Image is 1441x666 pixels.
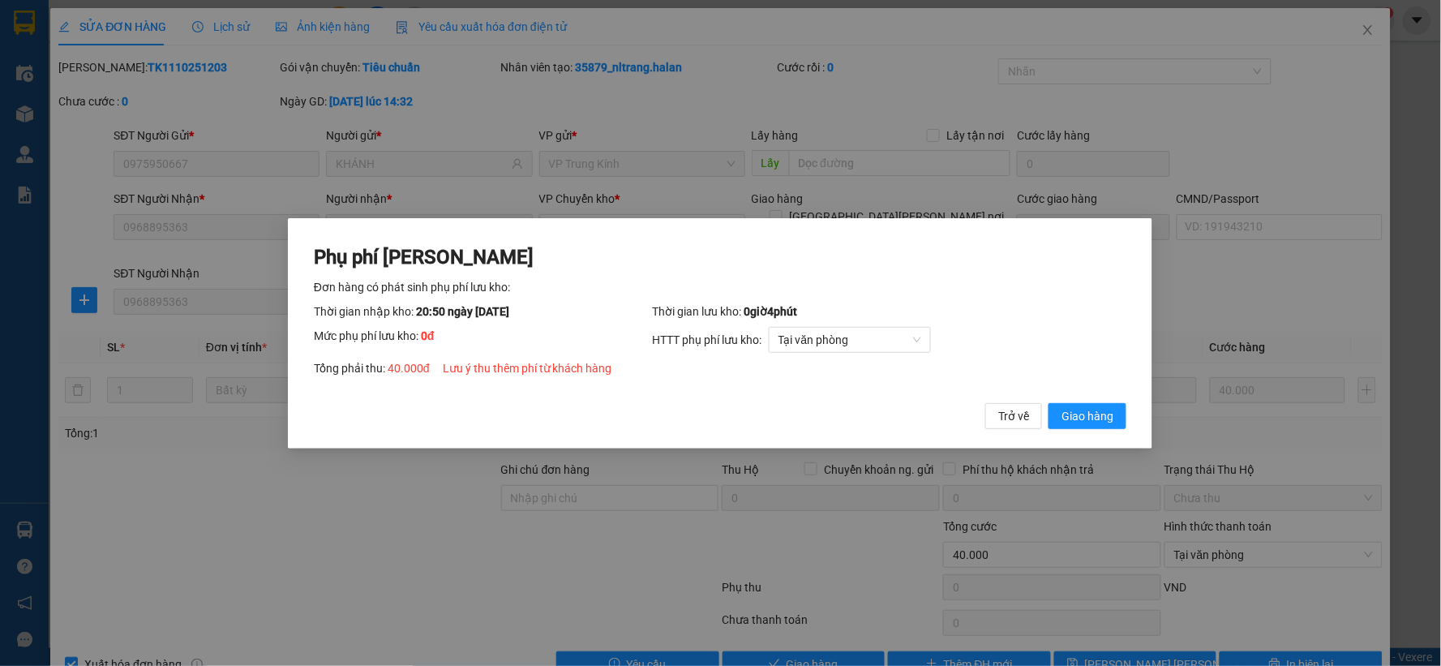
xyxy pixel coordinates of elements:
div: Mức phụ phí lưu kho: [314,326,653,352]
span: 0 giờ 4 phút [744,304,798,317]
div: Thời gian lưu kho: [653,302,1127,320]
div: Đơn hàng có phát sinh phụ phí lưu kho: [314,277,1126,295]
div: HTTT phụ phí lưu kho: [653,326,1127,352]
button: Trở về [986,402,1043,428]
span: Lưu ý thu thêm phí từ khách hàng [443,361,612,374]
div: Thời gian nhập kho: [314,302,653,320]
button: Giao hàng [1049,402,1127,428]
span: 40.000 đ [388,361,430,374]
div: Tổng phải thu: [314,359,1126,376]
b: GỬI : VP Đại Từ [20,118,175,144]
img: logo.jpg [20,20,142,101]
li: 271 - [PERSON_NAME] Tự [PERSON_NAME][GEOGRAPHIC_DATA] - [GEOGRAPHIC_DATA][PERSON_NAME] [152,40,678,80]
span: Phụ phí [PERSON_NAME] [314,246,534,269]
span: Tại văn phòng [778,327,921,351]
span: 0 đ [421,329,435,342]
span: Giao hàng [1062,406,1114,424]
span: Trở về [999,406,1030,424]
span: 20:50 ngày [DATE] [416,304,509,317]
